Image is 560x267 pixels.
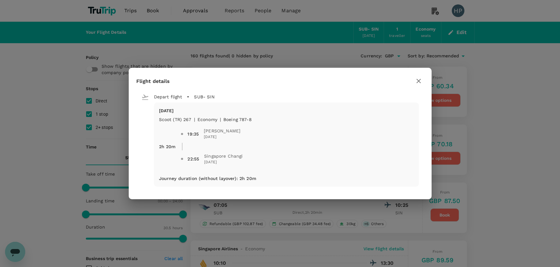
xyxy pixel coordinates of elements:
span: [DATE] [204,134,240,140]
div: 22:55 [187,156,199,162]
span: | [220,117,221,122]
span: Singapore Changi [204,153,243,159]
div: 19:35 [187,131,199,137]
span: Flight details [136,78,170,84]
p: 2h 20m [159,143,176,150]
p: Scoot (TR) 267 [159,116,192,123]
span: | [194,117,195,122]
p: SUB - SIN [194,94,214,100]
p: Boeing 787-8 [223,116,252,123]
p: economy [197,116,217,123]
span: [PERSON_NAME] [204,128,240,134]
p: [DATE] [159,107,414,114]
span: [DATE] [204,159,243,165]
p: Journey duration (without layover) : 2h 20m [159,175,256,182]
p: Depart flight [154,94,182,100]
